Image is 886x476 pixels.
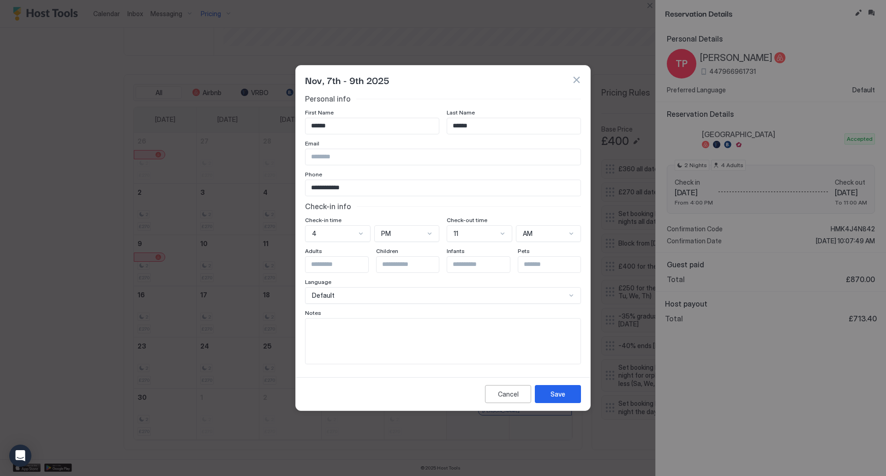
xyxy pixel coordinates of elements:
[305,319,581,364] textarea: Input Field
[305,140,319,147] span: Email
[454,229,458,238] span: 11
[381,229,391,238] span: PM
[447,109,475,116] span: Last Name
[498,389,519,399] div: Cancel
[312,229,317,238] span: 4
[305,109,334,116] span: First Name
[305,180,581,196] input: Input Field
[305,171,322,178] span: Phone
[447,118,581,134] input: Input Field
[312,291,335,300] span: Default
[447,247,465,254] span: Infants
[376,247,398,254] span: Children
[551,389,565,399] div: Save
[305,94,351,103] span: Personal info
[447,257,523,272] input: Input Field
[305,149,581,165] input: Input Field
[305,73,389,87] span: Nov, 7th - 9th 2025
[523,229,533,238] span: AM
[305,202,351,211] span: Check-in info
[305,278,331,285] span: Language
[305,257,381,272] input: Input Field
[518,257,594,272] input: Input Field
[9,445,31,467] div: Open Intercom Messenger
[305,217,341,223] span: Check-in time
[377,257,452,272] input: Input Field
[485,385,531,403] button: Cancel
[518,247,530,254] span: Pets
[447,217,487,223] span: Check-out time
[305,118,439,134] input: Input Field
[305,309,321,316] span: Notes
[305,247,322,254] span: Adults
[535,385,581,403] button: Save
